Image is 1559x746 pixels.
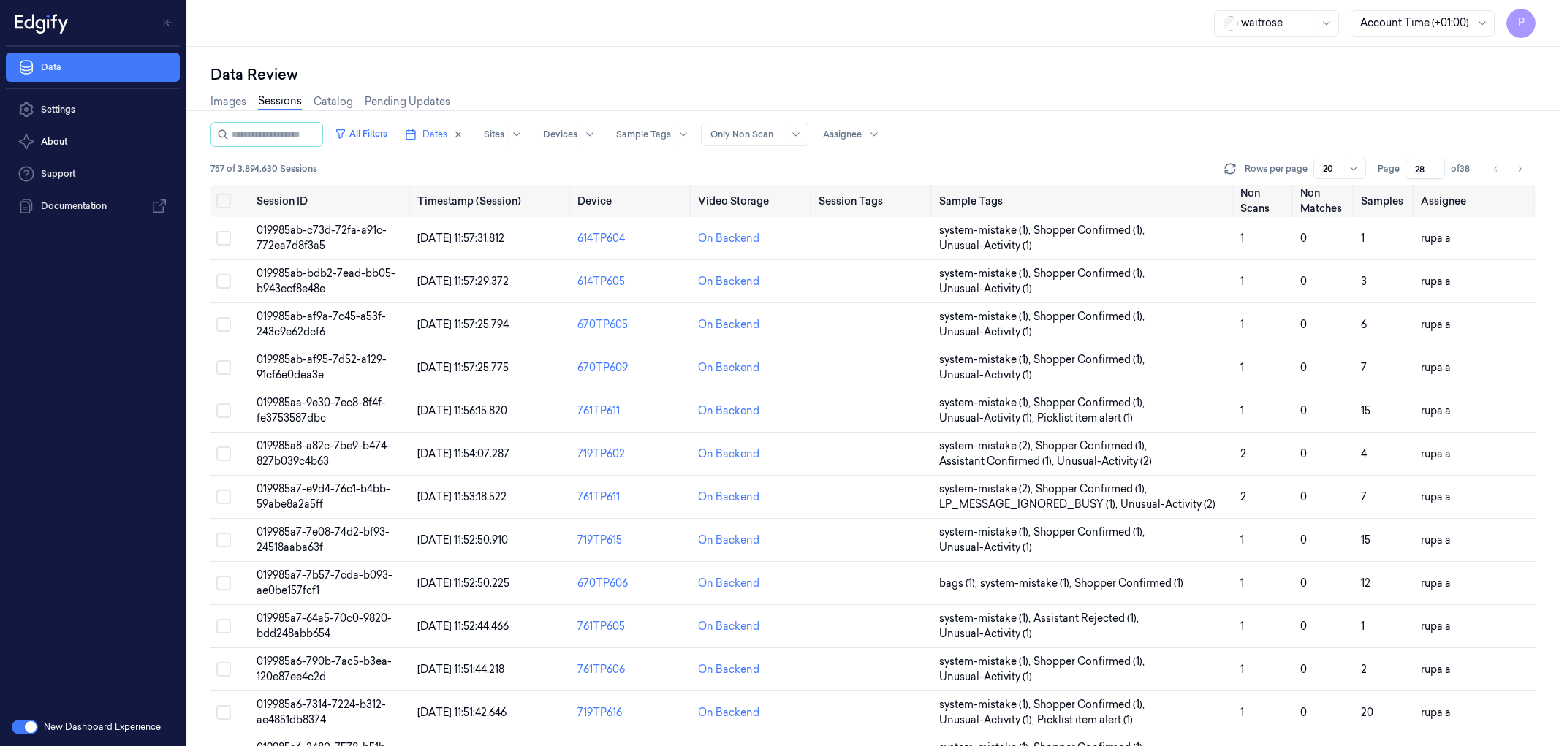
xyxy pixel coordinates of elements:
span: Shopper Confirmed (1) , [1033,525,1148,540]
span: [DATE] 11:57:29.372 [417,275,509,288]
span: 1 [1361,620,1365,633]
span: [DATE] 11:56:15.820 [417,404,507,417]
button: Select row [216,490,231,504]
span: rupa a [1421,663,1451,676]
div: 719TP616 [577,705,686,720]
th: Non Matches [1294,185,1354,217]
span: 019985a8-a82c-7be9-b474-827b039c4b63 [257,439,391,468]
span: 1 [1240,232,1244,245]
button: Select row [216,360,231,375]
a: Support [6,159,180,189]
th: Assignee [1415,185,1536,217]
span: 019985ab-bdb2-7ead-bb05-b943ecf8e48e [257,267,395,295]
button: Select row [216,705,231,720]
span: Assistant Confirmed (1) , [939,454,1057,469]
a: Data [6,53,180,82]
span: 3 [1361,275,1367,288]
div: On Backend [698,403,759,419]
span: 1 [1240,706,1244,719]
span: Unusual-Activity (1) , [939,712,1037,728]
span: system-mistake (1) , [980,576,1074,591]
div: 614TP604 [577,231,686,246]
span: Shopper Confirmed (1) , [1033,266,1148,281]
span: [DATE] 11:52:50.225 [417,576,509,590]
span: system-mistake (1) , [939,395,1033,411]
span: 1 [1240,318,1244,331]
span: 2 [1240,447,1246,460]
span: system-mistake (1) , [939,266,1033,281]
span: [DATE] 11:53:18.522 [417,490,507,503]
span: system-mistake (1) , [939,309,1033,324]
span: system-mistake (1) , [939,654,1033,669]
span: Shopper Confirmed (1) , [1033,223,1148,238]
div: On Backend [698,619,759,634]
span: of 38 [1451,162,1474,175]
span: 0 [1300,232,1307,245]
span: Unusual-Activity (1) [939,238,1032,254]
button: Select row [216,317,231,332]
span: system-mistake (1) , [939,697,1033,712]
span: rupa a [1421,232,1451,245]
span: system-mistake (1) , [939,611,1033,626]
span: 1 [1240,576,1244,590]
span: rupa a [1421,275,1451,288]
span: Shopper Confirmed (1) , [1033,697,1148,712]
span: 7 [1361,490,1367,503]
div: On Backend [698,705,759,720]
span: 1 [1240,533,1244,547]
span: 7 [1361,361,1367,374]
span: Picklist item alert (1) [1037,712,1133,728]
button: Dates [399,123,469,146]
nav: pagination [1486,159,1530,179]
span: system-mistake (1) , [939,223,1033,238]
span: rupa a [1421,533,1451,547]
span: rupa a [1421,447,1451,460]
span: 019985a7-7b57-7cda-b093-ae0be157fcf1 [257,568,392,597]
span: rupa a [1421,576,1451,590]
button: Select row [216,231,231,246]
span: Unusual-Activity (1) [939,540,1032,555]
span: Unusual-Activity (1) [939,626,1032,642]
span: 019985a6-790b-7ac5-b3ea-120e87ee4c2d [257,655,392,683]
span: 019985ab-af95-7d52-a129-91cf6e0dea3e [257,353,387,381]
div: 719TP615 [577,533,686,548]
p: Rows per page [1245,162,1308,175]
div: On Backend [698,360,759,376]
span: 019985a7-64a5-70c0-9820-bdd248abb654 [257,612,392,640]
button: Go to next page [1509,159,1530,179]
span: 0 [1300,576,1307,590]
span: rupa a [1421,318,1451,331]
button: Select row [216,274,231,289]
span: rupa a [1421,620,1451,633]
span: 1 [1240,663,1244,676]
a: Pending Updates [365,94,450,110]
button: P [1506,9,1536,38]
span: Shopper Confirmed (1) [1074,576,1183,591]
span: 1 [1361,232,1365,245]
span: rupa a [1421,706,1451,719]
span: Shopper Confirmed (1) , [1033,395,1148,411]
a: Catalog [314,94,353,110]
span: Shopper Confirmed (1) , [1036,482,1150,497]
span: 019985ab-c73d-72fa-a91c-772ea7d8f3a5 [257,224,387,252]
span: Unusual-Activity (1) [939,324,1032,340]
span: Assistant Rejected (1) , [1033,611,1142,626]
div: 614TP605 [577,274,686,289]
span: Unusual-Activity (1) [939,281,1032,297]
span: 0 [1300,318,1307,331]
span: 0 [1300,447,1307,460]
div: Data Review [210,64,1536,85]
span: Shopper Confirmed (1) , [1036,438,1150,454]
div: On Backend [698,576,759,591]
span: 4 [1361,447,1367,460]
span: rupa a [1421,490,1451,503]
span: [DATE] 11:52:44.466 [417,620,509,633]
span: rupa a [1421,404,1451,417]
th: Timestamp (Session) [411,185,572,217]
div: 761TP611 [577,403,686,419]
a: Settings [6,95,180,124]
span: 757 of 3,894,630 Sessions [210,162,317,175]
span: 2 [1240,490,1246,503]
span: Dates [422,128,447,141]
